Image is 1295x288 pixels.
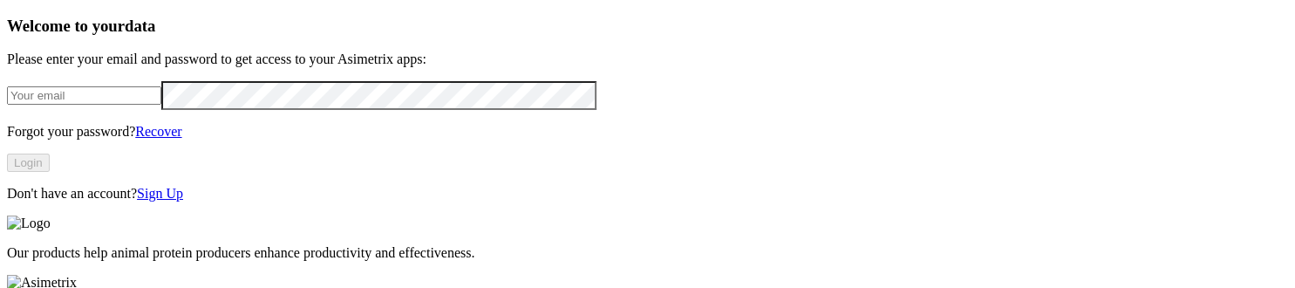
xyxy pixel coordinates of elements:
[135,124,181,139] a: Recover
[7,51,1288,67] p: Please enter your email and password to get access to your Asimetrix apps:
[7,216,51,231] img: Logo
[137,186,183,201] a: Sign Up
[7,186,1288,202] p: Don't have an account?
[7,86,161,105] input: Your email
[7,124,1288,140] p: Forgot your password?
[7,245,1288,261] p: Our products help animal protein producers enhance productivity and effectiveness.
[7,154,50,172] button: Login
[7,17,1288,36] h3: Welcome to your
[125,17,155,35] span: data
